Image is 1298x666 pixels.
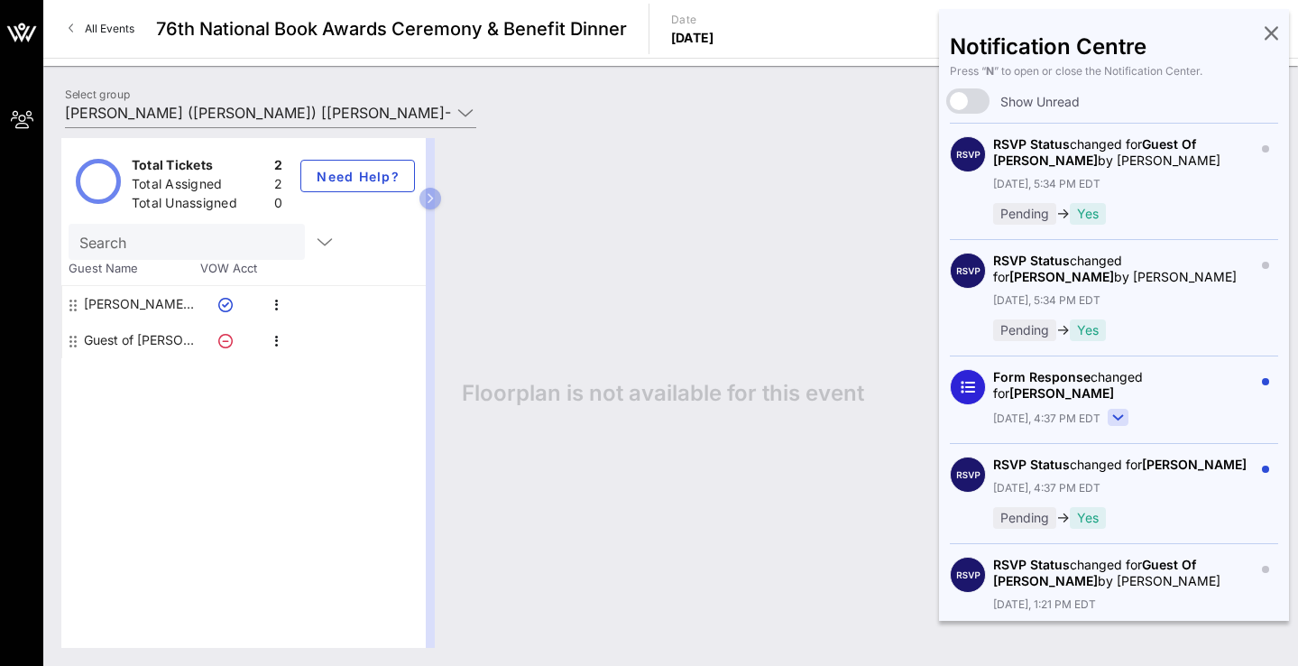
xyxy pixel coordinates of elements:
div: Total Tickets [132,156,267,179]
span: [DATE], 4:37 PM EDT [993,480,1100,496]
span: Show Unread [1000,93,1080,110]
span: RSVP Status [993,136,1070,152]
div: Pending [993,203,1056,225]
div: changed for by [PERSON_NAME] [993,557,1253,589]
span: RSVP Status [993,457,1070,472]
div: courtney lee- Mitchell [84,286,198,322]
div: changed for [993,369,1253,402]
span: RSVP Status [993,253,1070,268]
div: → [993,203,1253,225]
div: changed for [993,457,1253,473]
p: [DATE] [671,29,714,47]
div: changed for by [PERSON_NAME] [993,253,1253,285]
div: → [993,319,1253,341]
span: Floorplan is not available for this event [462,380,864,407]
label: Select group [65,88,130,101]
div: Pending [993,319,1056,341]
div: 2 [274,175,282,198]
b: N [986,64,994,78]
div: Yes [1070,507,1106,529]
div: Notification Centre [950,38,1278,56]
span: Form Response [993,369,1091,384]
div: Guest of Courtney Lee-Mitchell [84,322,198,358]
div: → [993,507,1253,529]
div: Yes [1070,203,1106,225]
div: 2 [274,156,282,179]
span: Guest Of [PERSON_NAME] [993,557,1196,588]
span: VOW Acct [197,260,260,278]
button: Need Help? [300,160,415,192]
span: [PERSON_NAME] [1009,269,1114,284]
span: Guest Of [PERSON_NAME] [993,136,1196,168]
span: [PERSON_NAME] [1142,457,1247,472]
div: Total Assigned [132,175,267,198]
span: [PERSON_NAME] [1009,385,1114,401]
span: RSVP Status [993,557,1070,572]
span: [DATE], 4:37 PM EDT [993,411,1100,427]
span: [DATE], 5:34 PM EDT [993,176,1100,192]
div: changed for by [PERSON_NAME] [993,136,1253,169]
span: All Events [85,22,134,35]
a: All Events [58,14,145,43]
p: Date [671,11,714,29]
div: 0 [274,194,282,217]
div: Total Unassigned [132,194,267,217]
div: Yes [1070,319,1106,341]
span: [DATE], 1:21 PM EDT [993,597,1096,613]
span: [DATE], 5:34 PM EDT [993,292,1100,309]
span: 76th National Book Awards Ceremony & Benefit Dinner [156,15,627,42]
span: Need Help? [316,169,400,184]
div: Pending [993,507,1056,529]
span: Guest Name [61,260,197,278]
div: Press “ ” to open or close the Notification Center. [950,63,1278,79]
